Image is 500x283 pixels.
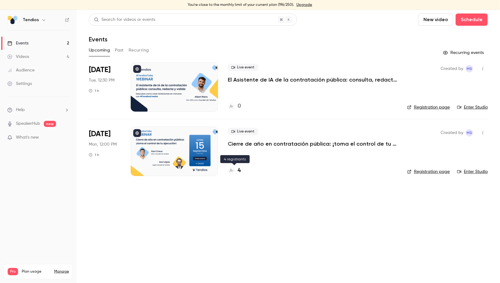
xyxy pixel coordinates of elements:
div: Videos [7,54,29,60]
span: Live event [228,128,258,135]
a: 4 [228,166,241,175]
span: Maria Serra [466,129,473,136]
span: Pro [8,268,18,275]
span: What's new [16,134,39,141]
div: Audience [7,67,35,73]
a: 0 [228,102,241,110]
span: Plan usage [22,269,51,274]
span: Created by [441,129,463,136]
a: Registration page [407,169,450,175]
button: New video [418,13,453,26]
h4: 0 [238,102,241,110]
div: Events [7,40,28,46]
div: 1 h [89,88,99,93]
span: new [44,121,56,127]
a: Manage [54,269,69,274]
button: Schedule [456,13,488,26]
span: Live event [228,64,258,71]
img: Tendios [8,15,17,25]
a: Registration page [407,104,450,110]
span: Help [16,107,25,113]
h6: Tendios [23,17,39,23]
a: El Asistente de IA de la contratación pública: consulta, redacta y valida. [228,76,397,83]
span: Maria Serra [466,65,473,72]
h4: 4 [238,166,241,175]
h1: Events [89,36,107,43]
span: [DATE] [89,129,111,139]
a: Cierre de año en contratación pública: ¡toma el control de tu ejecución! [228,140,397,147]
button: Recurring [129,45,149,55]
li: help-dropdown-opener [7,107,69,113]
span: MS [467,65,472,72]
span: Mon, 12:00 PM [89,141,117,147]
span: Tue, 12:30 PM [89,77,115,83]
div: 1 h [89,152,99,157]
a: SpeakerHub [16,120,40,127]
div: Sep 15 Mon, 12:00 PM (Europe/Madrid) [89,127,121,176]
button: Past [115,45,124,55]
div: Search for videos or events [94,17,155,23]
a: Enter Studio [457,104,488,110]
div: Settings [7,81,32,87]
button: Recurring events [440,48,488,58]
button: Upcoming [89,45,110,55]
a: Enter Studio [457,169,488,175]
span: MS [467,129,472,136]
div: Sep 9 Tue, 12:30 PM (Europe/Madrid) [89,63,121,112]
a: Upgrade [297,2,312,7]
span: Created by [441,65,463,72]
span: [DATE] [89,65,111,75]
